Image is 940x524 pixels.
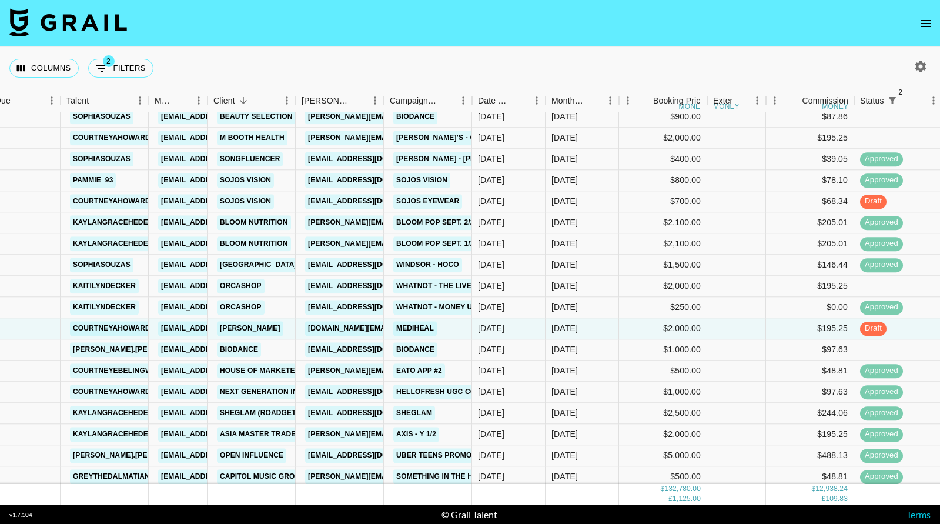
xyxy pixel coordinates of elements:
[70,321,153,336] a: courtneyahoward
[860,450,903,462] span: approved
[664,485,701,495] div: 132,780.00
[906,509,931,520] a: Terms
[296,89,384,112] div: Booker
[478,238,504,250] div: 8/6/2025
[70,152,133,166] a: sophiasouzas
[860,196,887,208] span: draft
[914,12,938,35] button: open drawer
[305,109,497,124] a: [PERSON_NAME][EMAIL_ADDRESS][DOMAIN_NAME]
[158,385,290,399] a: [EMAIL_ADDRESS][DOMAIN_NAME]
[766,445,854,466] div: $488.13
[619,149,707,170] div: $400.00
[551,471,578,483] div: Sep '25
[619,361,707,382] div: $500.00
[860,302,903,313] span: approved
[713,103,740,110] div: money
[217,406,356,420] a: Sheglam (RoadGet Business PTE)
[822,495,826,505] div: £
[89,92,105,109] button: Sort
[208,89,296,112] div: Client
[653,89,705,112] div: Booking Price
[217,194,274,209] a: SOJOS Vision
[305,321,556,336] a: [DOMAIN_NAME][EMAIL_ADDRESS][PERSON_NAME][DOMAIN_NAME]
[551,386,578,398] div: Sep '25
[673,495,701,505] div: 1,125.00
[478,196,504,208] div: 8/25/2025
[70,215,178,230] a: kaylangracehedenskog
[70,342,199,357] a: [PERSON_NAME].[PERSON_NAME]
[70,406,178,420] a: kaylangracehedenskog
[235,92,252,109] button: Sort
[551,196,578,208] div: Sep '25
[619,297,707,318] div: $250.00
[585,92,601,109] button: Sort
[305,131,557,145] a: [PERSON_NAME][EMAIL_ADDRESS][PERSON_NAME][DOMAIN_NAME]
[766,170,854,191] div: $78.10
[217,173,274,188] a: SOJOS Vision
[158,342,290,357] a: [EMAIL_ADDRESS][DOMAIN_NAME]
[302,89,350,112] div: [PERSON_NAME]
[766,339,854,361] div: $97.63
[860,366,903,377] span: approved
[551,429,578,440] div: Sep '25
[766,106,854,128] div: $87.86
[70,385,153,399] a: courtneyahoward
[393,152,526,166] a: [PERSON_NAME] - [PERSON_NAME]
[217,469,307,484] a: Capitol Music Group
[173,92,190,109] button: Sort
[551,175,578,186] div: Sep '25
[384,89,472,112] div: Campaign (Type)
[825,495,848,505] div: 109.83
[860,387,903,398] span: approved
[158,321,290,336] a: [EMAIL_ADDRESS][DOMAIN_NAME]
[884,92,901,109] div: 2 active filters
[619,318,707,339] div: $2,000.00
[472,89,546,112] div: Date Created
[149,89,208,112] div: Manager
[70,469,153,484] a: greythedalmatian
[551,238,578,250] div: Sep '25
[860,89,884,112] div: Status
[766,403,854,424] div: $244.06
[158,406,290,420] a: [EMAIL_ADDRESS][DOMAIN_NAME]
[766,361,854,382] div: $48.81
[478,259,504,271] div: 8/21/2025
[511,92,528,109] button: Sort
[217,342,261,357] a: Biodance
[305,258,437,272] a: [EMAIL_ADDRESS][DOMAIN_NAME]
[158,173,290,188] a: [EMAIL_ADDRESS][DOMAIN_NAME]
[619,403,707,424] div: $2,500.00
[70,131,153,145] a: courtneyahoward
[619,445,707,466] div: $5,000.00
[478,302,504,313] div: 9/24/2025
[70,109,133,124] a: sophiasouzas
[766,276,854,297] div: $195.25
[802,89,848,112] div: Commission
[158,109,290,124] a: [EMAIL_ADDRESS][DOMAIN_NAME]
[305,215,497,230] a: [PERSON_NAME][EMAIL_ADDRESS][DOMAIN_NAME]
[305,194,437,209] a: [EMAIL_ADDRESS][DOMAIN_NAME]
[217,448,286,463] a: Open Influence
[217,321,283,336] a: [PERSON_NAME]
[860,175,903,186] span: approved
[478,344,504,356] div: 9/23/2025
[278,92,296,109] button: Menu
[305,152,437,166] a: [EMAIL_ADDRESS][DOMAIN_NAME]
[393,321,437,336] a: Mediheal
[158,300,290,315] a: [EMAIL_ADDRESS][DOMAIN_NAME]
[785,92,802,109] button: Sort
[822,103,848,110] div: money
[478,365,504,377] div: 9/4/2025
[619,466,707,488] div: $500.00
[551,365,578,377] div: Sep '25
[619,382,707,403] div: $1,000.00
[551,344,578,356] div: Sep '25
[895,86,906,98] span: 2
[860,429,903,440] span: approved
[158,469,290,484] a: [EMAIL_ADDRESS][DOMAIN_NAME]
[619,276,707,297] div: $2,000.00
[860,472,903,483] span: approved
[217,427,333,442] a: Asia Master Trade Co., Ltd.
[766,212,854,233] div: $205.01
[158,363,290,378] a: [EMAIL_ADDRESS][DOMAIN_NAME]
